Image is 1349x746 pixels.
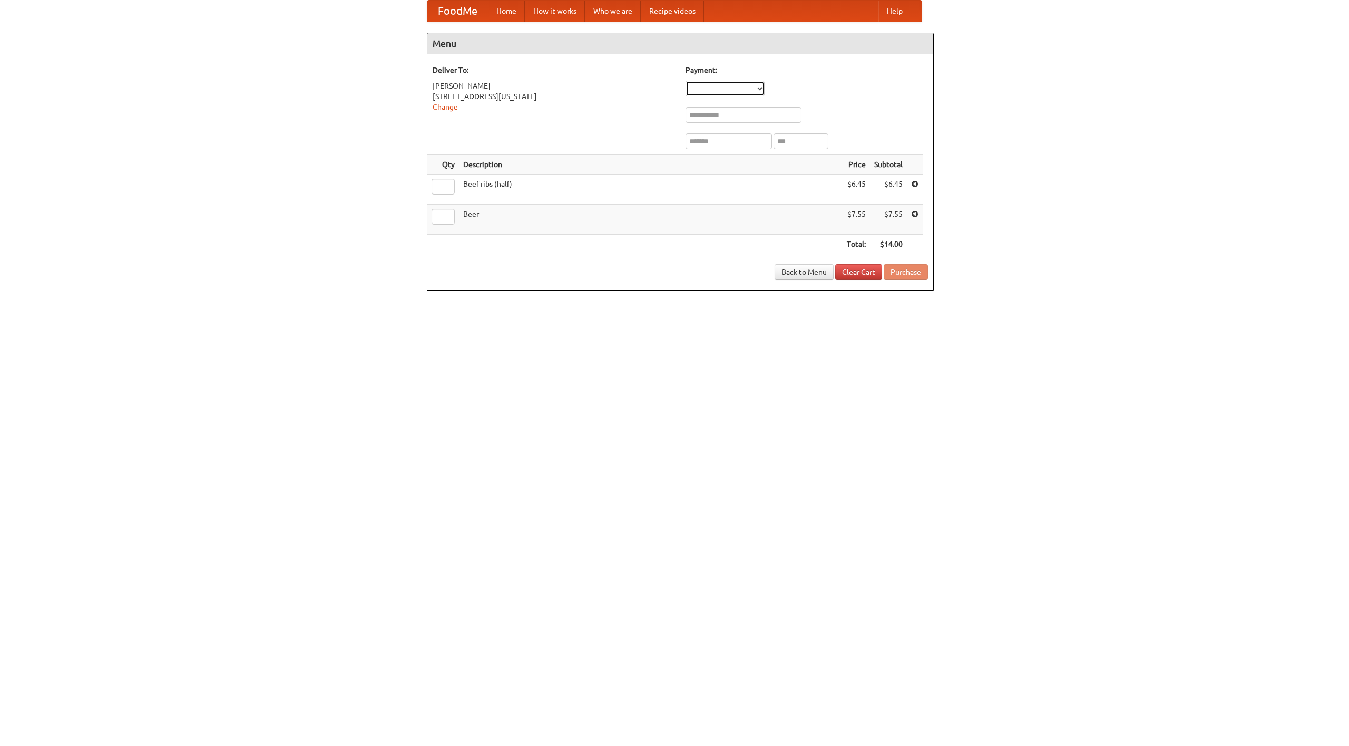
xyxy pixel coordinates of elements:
[870,175,907,205] td: $6.45
[427,155,459,175] th: Qty
[433,81,675,91] div: [PERSON_NAME]
[459,175,843,205] td: Beef ribs (half)
[427,33,933,54] h4: Menu
[835,264,882,280] a: Clear Cart
[843,235,870,254] th: Total:
[488,1,525,22] a: Home
[641,1,704,22] a: Recipe videos
[686,65,928,75] h5: Payment:
[459,205,843,235] td: Beer
[459,155,843,175] th: Description
[585,1,641,22] a: Who we are
[525,1,585,22] a: How it works
[843,155,870,175] th: Price
[433,91,675,102] div: [STREET_ADDRESS][US_STATE]
[884,264,928,280] button: Purchase
[433,103,458,111] a: Change
[843,205,870,235] td: $7.55
[870,205,907,235] td: $7.55
[870,235,907,254] th: $14.00
[775,264,834,280] a: Back to Menu
[843,175,870,205] td: $6.45
[870,155,907,175] th: Subtotal
[427,1,488,22] a: FoodMe
[878,1,911,22] a: Help
[433,65,675,75] h5: Deliver To:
